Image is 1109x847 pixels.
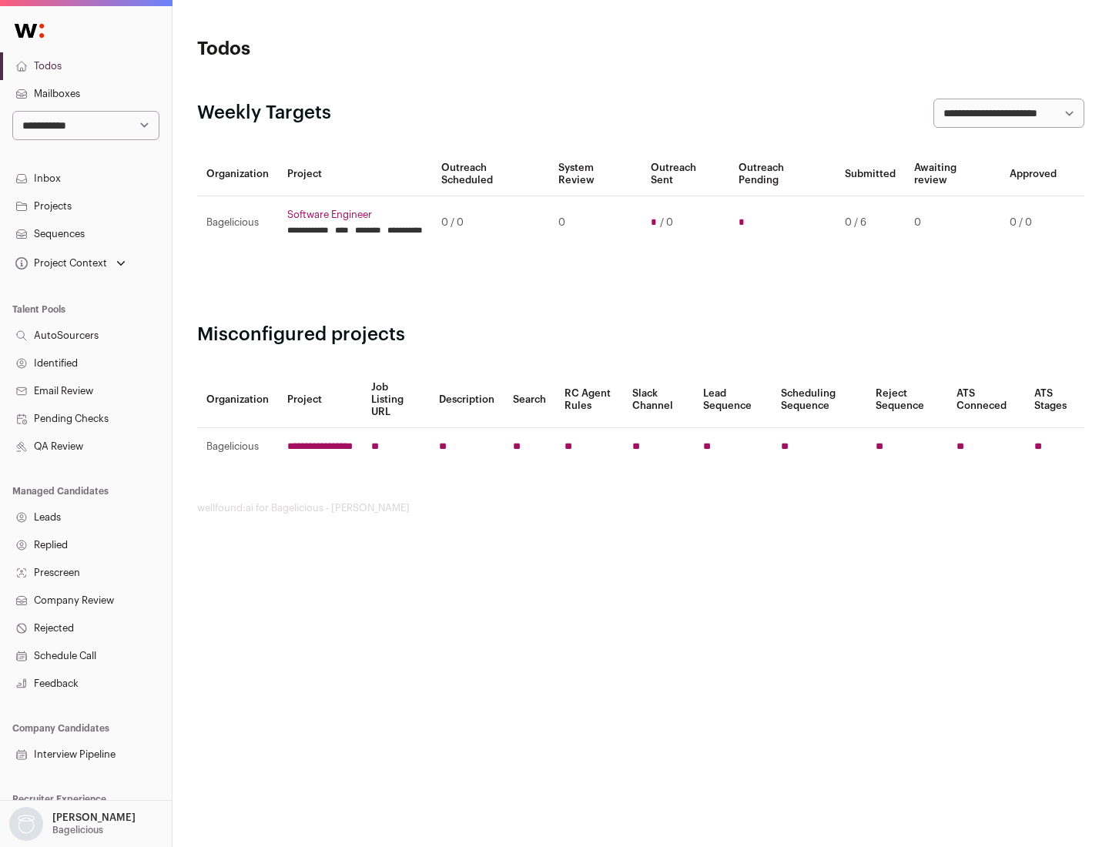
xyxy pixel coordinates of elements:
th: Outreach Scheduled [432,152,549,196]
p: [PERSON_NAME] [52,812,136,824]
div: Project Context [12,257,107,269]
th: Lead Sequence [694,372,772,428]
th: Project [278,372,362,428]
th: System Review [549,152,641,196]
img: Wellfound [6,15,52,46]
th: Outreach Pending [729,152,835,196]
td: Bagelicious [197,196,278,249]
span: / 0 [660,216,673,229]
h2: Weekly Targets [197,101,331,126]
th: ATS Conneced [947,372,1024,428]
th: Search [504,372,555,428]
th: Organization [197,372,278,428]
footer: wellfound:ai for Bagelicious - [PERSON_NAME] [197,502,1084,514]
th: Awaiting review [905,152,1000,196]
th: ATS Stages [1025,372,1084,428]
a: Software Engineer [287,209,423,221]
th: Outreach Sent [642,152,730,196]
button: Open dropdown [12,253,129,274]
th: RC Agent Rules [555,372,622,428]
td: 0 / 0 [432,196,549,249]
td: Bagelicious [197,428,278,466]
th: Submitted [836,152,905,196]
th: Scheduling Sequence [772,372,866,428]
th: Project [278,152,432,196]
th: Description [430,372,504,428]
button: Open dropdown [6,807,139,841]
h1: Todos [197,37,493,62]
h2: Misconfigured projects [197,323,1084,347]
img: nopic.png [9,807,43,841]
td: 0 [549,196,641,249]
th: Slack Channel [623,372,694,428]
th: Approved [1000,152,1066,196]
th: Job Listing URL [362,372,430,428]
td: 0 / 6 [836,196,905,249]
p: Bagelicious [52,824,103,836]
td: 0 / 0 [1000,196,1066,249]
th: Reject Sequence [866,372,948,428]
th: Organization [197,152,278,196]
td: 0 [905,196,1000,249]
